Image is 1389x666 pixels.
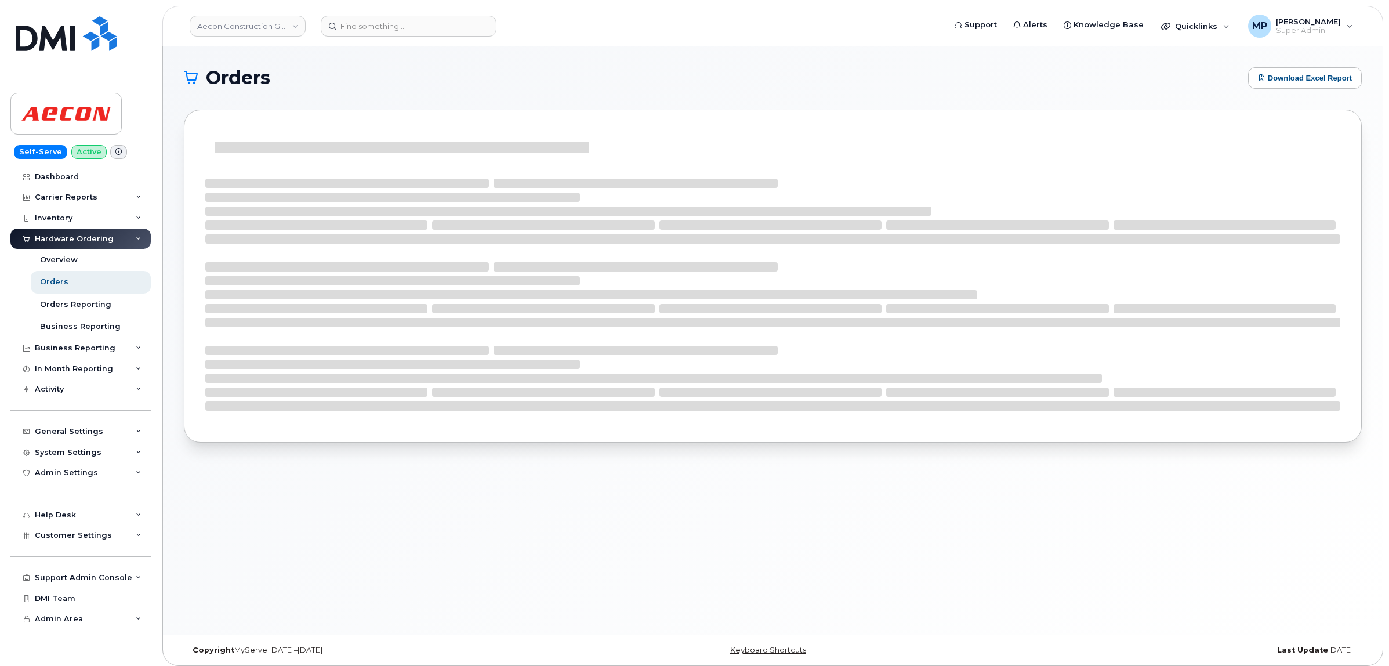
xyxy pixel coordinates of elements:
button: Download Excel Report [1248,67,1362,89]
strong: Copyright [193,646,234,654]
span: Orders [206,69,270,86]
div: MyServe [DATE]–[DATE] [184,646,576,655]
div: [DATE] [969,646,1362,655]
a: Keyboard Shortcuts [730,646,806,654]
strong: Last Update [1277,646,1328,654]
